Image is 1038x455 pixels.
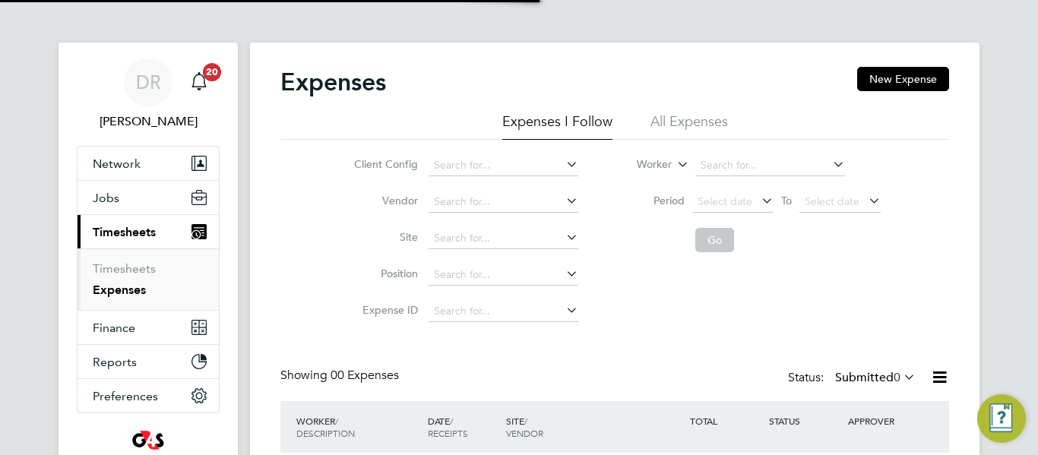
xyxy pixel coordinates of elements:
span: / [450,415,453,427]
span: David Robins [77,112,220,131]
span: DR [136,72,161,92]
input: Search for... [429,155,578,176]
div: Timesheets [78,248,219,310]
span: Select date [805,194,859,208]
span: To [777,191,796,210]
div: SITE [502,407,686,447]
label: Submitted [835,370,916,385]
span: Reports [93,355,137,369]
button: Reports [78,345,219,378]
div: DATE [424,407,503,447]
span: DESCRIPTION [296,427,355,439]
span: 00 Expenses [331,368,399,383]
span: / [524,415,527,427]
input: Search for... [429,301,578,322]
li: All Expenses [650,112,728,140]
h2: Expenses [280,67,386,97]
a: Timesheets [93,261,156,276]
span: Timesheets [93,225,156,239]
a: 20 [184,58,214,106]
input: Search for... [429,228,578,249]
button: Timesheets [78,215,219,248]
span: Finance [93,321,135,335]
a: Go to home page [77,428,220,453]
input: Search for... [429,191,578,213]
button: Jobs [78,181,219,214]
div: WORKER [293,407,424,447]
label: Client Config [350,157,418,171]
span: Select date [698,194,752,208]
div: APPROVER [844,407,923,434]
span: 20 [203,63,221,81]
img: g4sssuk-logo-retina.png [129,428,168,453]
div: STATUS [765,407,844,434]
button: New Expense [857,67,949,91]
button: Go [695,228,734,252]
label: Worker [603,157,672,172]
span: RECEIPTS [428,427,468,439]
a: DR[PERSON_NAME] [77,58,220,131]
a: Expenses [93,283,146,297]
div: Showing [280,368,402,384]
span: 0 [894,370,900,385]
div: TOTAL [686,407,765,434]
label: Site [350,230,418,244]
div: Status: [788,368,919,389]
label: Period [616,194,685,207]
button: Preferences [78,379,219,412]
button: Network [78,147,219,180]
li: Expenses I Follow [502,112,612,140]
span: Preferences [93,389,158,403]
span: / [335,415,338,427]
span: Network [93,156,141,171]
span: Jobs [93,191,119,205]
input: Search for... [695,155,845,176]
button: Engage Resource Center [977,394,1026,443]
span: VENDOR [506,427,543,439]
input: Search for... [429,264,578,286]
label: Position [350,267,418,280]
button: Finance [78,311,219,344]
label: Vendor [350,194,418,207]
label: Expense ID [350,303,418,317]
